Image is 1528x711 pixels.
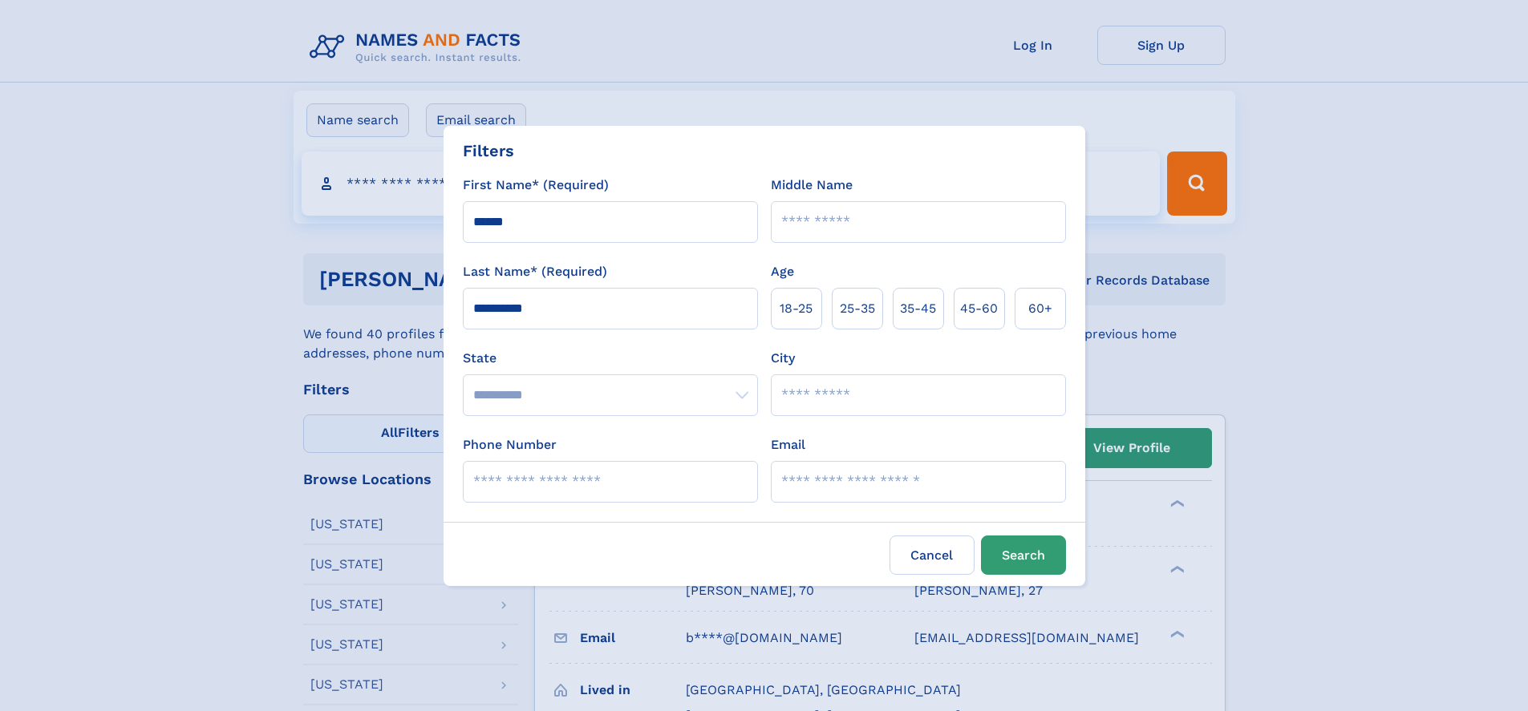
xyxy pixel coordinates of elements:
[771,262,794,281] label: Age
[1028,299,1052,318] span: 60+
[780,299,813,318] span: 18‑25
[890,535,975,575] label: Cancel
[463,349,758,368] label: State
[981,535,1066,575] button: Search
[900,299,936,318] span: 35‑45
[463,176,609,195] label: First Name* (Required)
[960,299,998,318] span: 45‑60
[463,435,557,454] label: Phone Number
[463,139,514,163] div: Filters
[771,176,853,195] label: Middle Name
[771,349,795,368] label: City
[771,435,805,454] label: Email
[840,299,875,318] span: 25‑35
[463,262,607,281] label: Last Name* (Required)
